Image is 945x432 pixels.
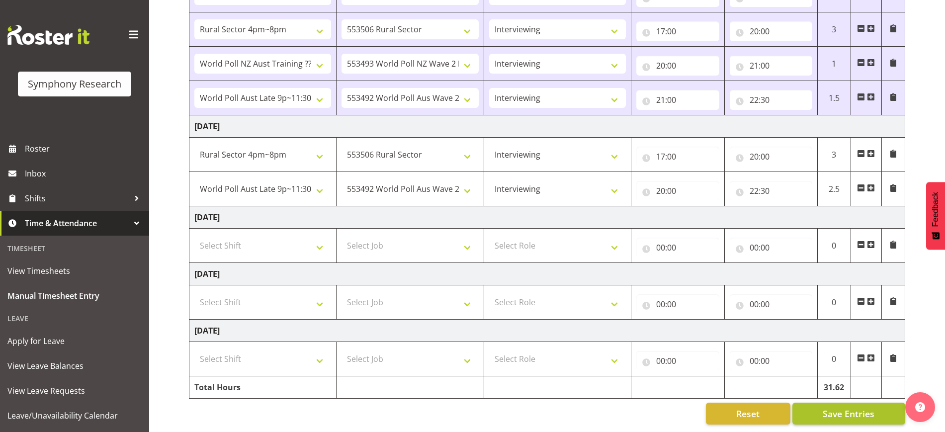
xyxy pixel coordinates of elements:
div: Leave [2,308,147,329]
span: Save Entries [823,407,874,420]
button: Reset [706,403,790,425]
input: Click to select... [730,238,812,258]
a: Manual Timesheet Entry [2,283,147,308]
a: View Leave Balances [2,353,147,378]
td: [DATE] [189,263,905,285]
input: Click to select... [730,56,812,76]
input: Click to select... [730,90,812,110]
td: Total Hours [189,376,337,399]
input: Click to select... [730,181,812,201]
button: Feedback - Show survey [926,182,945,250]
span: Inbox [25,166,144,181]
input: Click to select... [636,90,719,110]
input: Click to select... [636,21,719,41]
span: View Timesheets [7,263,142,278]
td: 1.5 [817,81,851,115]
span: Reset [736,407,760,420]
td: 2.5 [817,172,851,206]
a: View Timesheets [2,259,147,283]
td: [DATE] [189,115,905,138]
span: Time & Attendance [25,216,129,231]
span: Shifts [25,191,129,206]
input: Click to select... [636,56,719,76]
td: 0 [817,285,851,320]
input: Click to select... [636,238,719,258]
input: Click to select... [730,351,812,371]
td: 0 [817,229,851,263]
input: Click to select... [636,181,719,201]
input: Click to select... [636,294,719,314]
span: View Leave Requests [7,383,142,398]
td: 3 [817,138,851,172]
input: Click to select... [636,147,719,167]
span: Roster [25,141,144,156]
span: Apply for Leave [7,334,142,348]
div: Timesheet [2,238,147,259]
input: Click to select... [636,351,719,371]
input: Click to select... [730,21,812,41]
td: [DATE] [189,320,905,342]
input: Click to select... [730,147,812,167]
span: Feedback [931,192,940,227]
a: Leave/Unavailability Calendar [2,403,147,428]
td: 3 [817,12,851,47]
td: 1 [817,47,851,81]
span: View Leave Balances [7,358,142,373]
img: help-xxl-2.png [915,402,925,412]
div: Symphony Research [28,77,121,91]
a: View Leave Requests [2,378,147,403]
span: Manual Timesheet Entry [7,288,142,303]
img: Rosterit website logo [7,25,89,45]
td: 0 [817,342,851,376]
span: Leave/Unavailability Calendar [7,408,142,423]
td: [DATE] [189,206,905,229]
a: Apply for Leave [2,329,147,353]
button: Save Entries [792,403,905,425]
input: Click to select... [730,294,812,314]
td: 31.62 [817,376,851,399]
